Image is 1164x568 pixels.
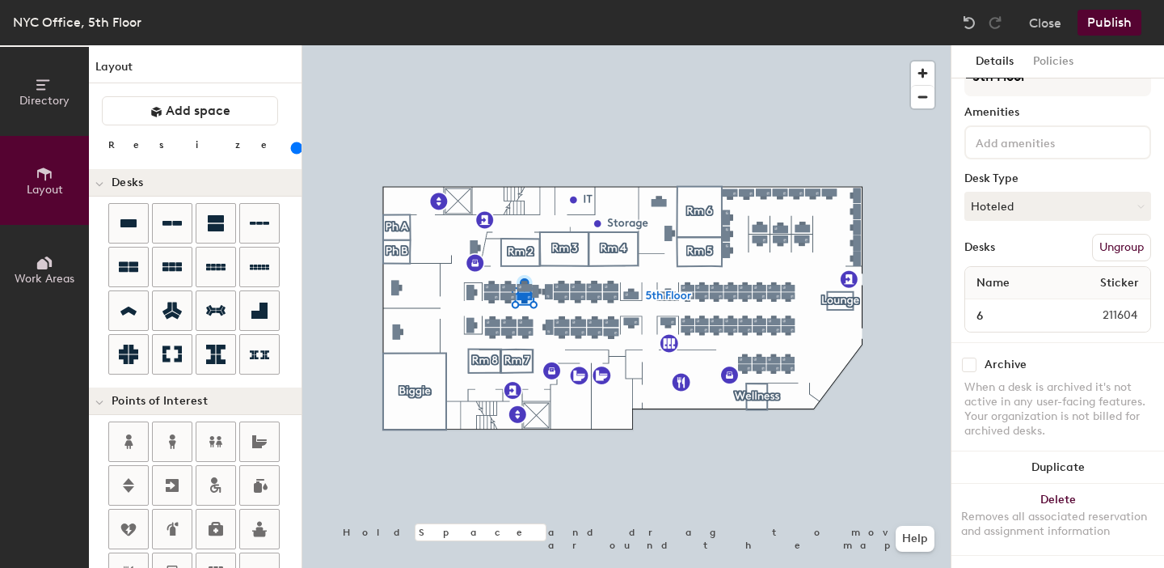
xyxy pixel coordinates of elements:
span: Name [968,269,1018,298]
img: Undo [961,15,977,31]
h1: Layout [89,58,302,83]
button: Hoteled [964,192,1151,221]
div: Desks [964,241,995,254]
button: Policies [1023,45,1083,78]
span: Work Areas [15,272,74,286]
div: When a desk is archived it's not active in any user-facing features. Your organization is not bil... [964,380,1151,439]
img: Redo [987,15,1003,31]
div: Resize [108,138,287,151]
button: Add space [102,96,278,125]
button: Ungroup [1092,234,1151,261]
div: Amenities [964,106,1151,119]
button: DeleteRemoves all associated reservation and assignment information [951,484,1164,555]
input: Unnamed desk [968,304,1064,327]
span: Sticker [1092,269,1147,298]
div: NYC Office, 5th Floor [13,12,141,32]
span: 211604 [1064,307,1147,324]
span: Points of Interest [112,395,208,408]
button: Duplicate [951,451,1164,484]
span: Desks [112,176,143,189]
span: Layout [27,183,63,197]
div: Archive [985,358,1027,371]
button: Publish [1078,10,1141,36]
button: Details [966,45,1023,78]
button: Close [1029,10,1061,36]
button: Help [896,526,934,552]
input: Add amenities [972,132,1118,151]
div: Desk Type [964,172,1151,185]
span: Directory [19,94,70,108]
span: Add space [166,103,230,119]
div: Removes all associated reservation and assignment information [961,510,1154,539]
